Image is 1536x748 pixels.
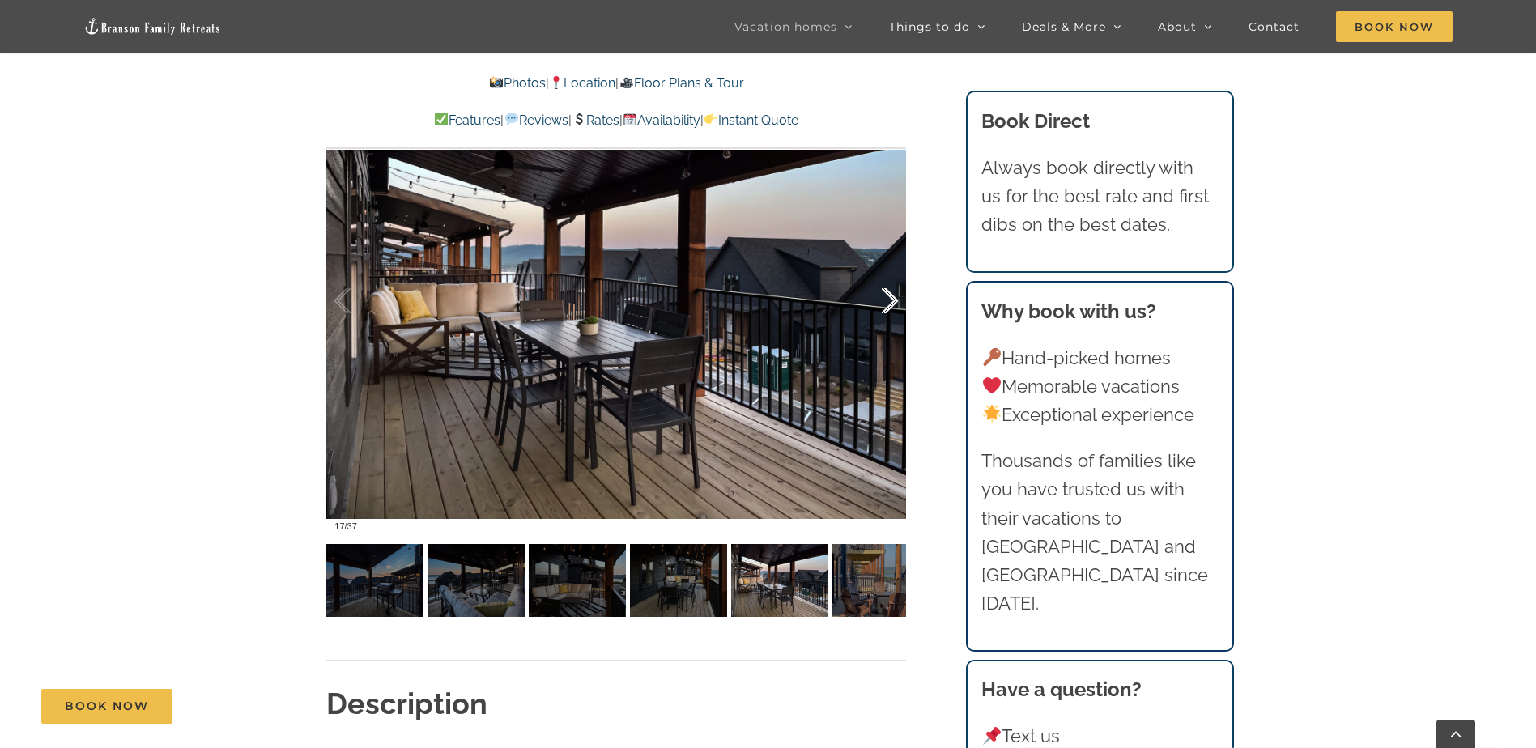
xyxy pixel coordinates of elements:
p: Always book directly with us for the best rate and first dibs on the best dates. [981,154,1218,240]
a: Reviews [504,113,568,128]
img: Pineapple-Shores-vacation-home-Table-Rock-Lake-1105-scaled.jpg-nggid041441-ngg0dyn-120x90-00f0w01... [428,544,525,617]
a: Rates [572,113,619,128]
span: Book Now [1336,11,1453,42]
a: Floor Plans & Tour [619,75,743,91]
img: 📌 [983,727,1001,745]
img: 👉 [704,113,717,125]
p: | | [326,73,906,94]
p: | | | | [326,110,906,131]
img: 📆 [623,113,636,125]
a: Availability [623,113,700,128]
img: 📍 [550,76,563,89]
a: Photos [489,75,546,91]
span: Contact [1249,21,1300,32]
img: Pineapple-Shores-vacation-home-Table-Rock-Lake-1102-scaled.jpg-nggid041444-ngg0dyn-120x90-00f0w01... [630,544,727,617]
img: Branson Family Retreats Logo [83,17,221,36]
img: Pineapple-Shores-vacation-home-Table-Rock-Lake-1101-scaled.jpg-nggid041445-ngg0dyn-120x90-00f0w01... [731,544,828,617]
span: Book Now [65,699,149,713]
img: Pineapple-Shores-vacation-home-Table-Rock-Lake-1103-scaled.jpg-nggid041443-ngg0dyn-120x90-00f0w01... [529,544,626,617]
span: Deals & More [1022,21,1106,32]
span: Vacation homes [734,21,837,32]
img: 💬 [505,113,518,125]
img: 📸 [490,76,503,89]
strong: Description [326,686,487,720]
img: 💲 [572,113,585,125]
a: Book Now [41,689,172,724]
img: ❤️ [983,376,1001,394]
img: Pineapple-Shores-vacation-home-Table-Rock-Lake-1005-scaled.jpg-nggid041453-ngg0dyn-120x90-00f0w01... [832,544,930,617]
img: ✅ [435,113,448,125]
h3: Why book with us? [981,297,1218,326]
b: Book Direct [981,109,1090,133]
img: 🌟 [983,405,1001,423]
span: Things to do [889,21,970,32]
a: Features [434,113,500,128]
img: Pineapple-Shores-vacation-home-Table-Rock-Lake-1107-scaled.jpg-nggid041440-ngg0dyn-120x90-00f0w01... [326,544,423,617]
img: 🔑 [983,348,1001,366]
p: Thousands of families like you have trusted us with their vacations to [GEOGRAPHIC_DATA] and [GEO... [981,447,1218,618]
p: Hand-picked homes Memorable vacations Exceptional experience [981,344,1218,430]
strong: Have a question? [981,678,1142,701]
a: Instant Quote [704,113,798,128]
span: About [1158,21,1197,32]
a: Location [549,75,615,91]
img: 🎥 [620,76,633,89]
